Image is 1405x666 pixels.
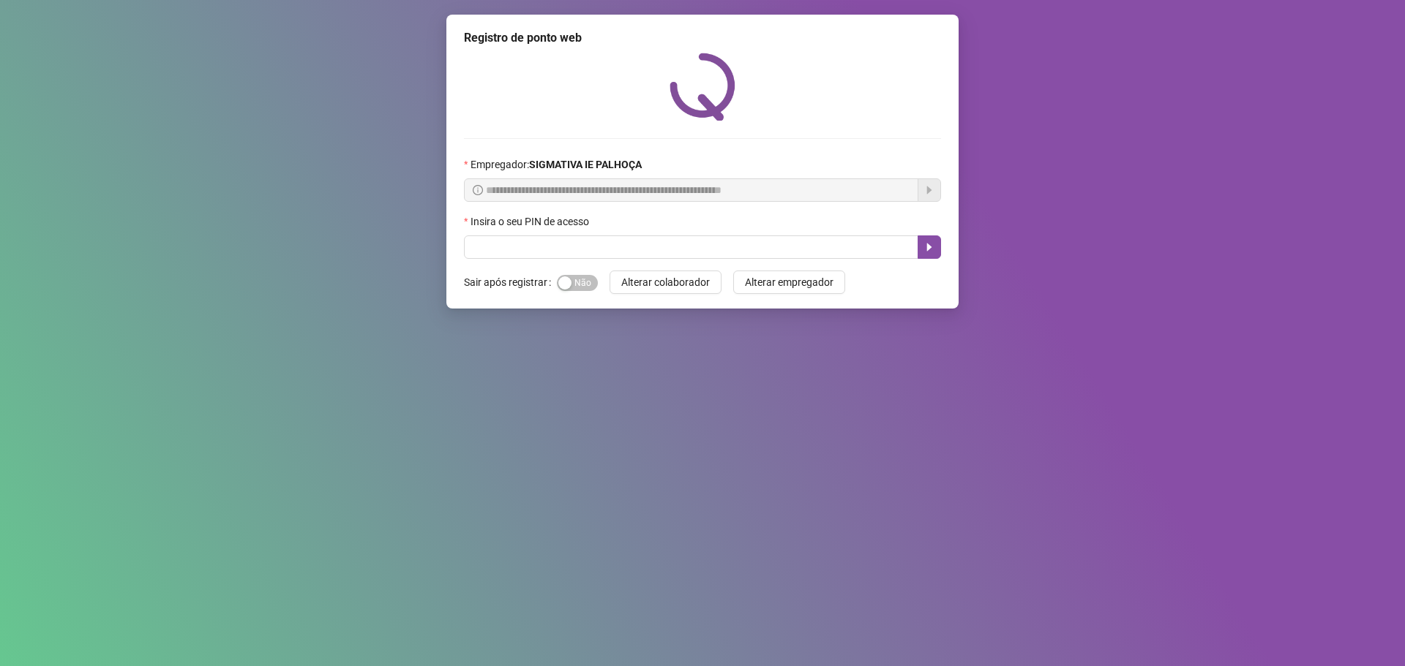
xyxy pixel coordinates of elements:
img: QRPoint [670,53,735,121]
button: Alterar colaborador [610,270,722,294]
span: caret-right [923,241,935,253]
span: Empregador : [471,156,642,173]
strong: SIGMATIVA IE PALHOÇA [529,159,642,170]
label: Sair após registrar [464,270,557,294]
span: info-circle [473,185,483,195]
span: Alterar empregador [745,274,833,290]
label: Insira o seu PIN de acesso [464,213,599,230]
button: Alterar empregador [733,270,845,294]
span: Alterar colaborador [621,274,710,290]
div: Registro de ponto web [464,29,941,47]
